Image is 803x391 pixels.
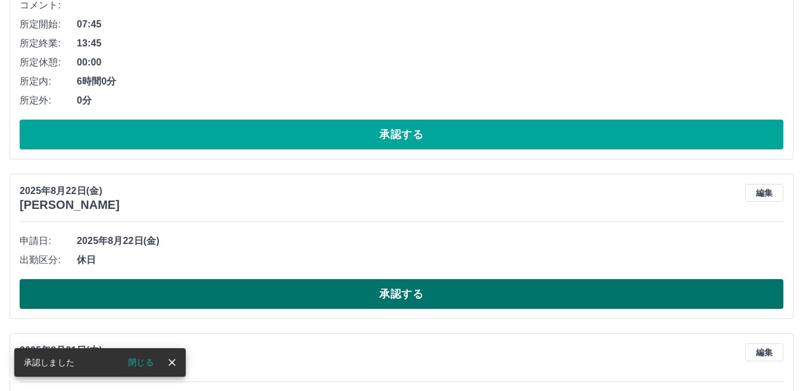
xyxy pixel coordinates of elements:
[20,93,77,108] span: 所定外:
[20,36,77,51] span: 所定終業:
[20,17,77,32] span: 所定開始:
[20,74,77,89] span: 所定内:
[24,352,74,373] div: 承認しました
[20,343,120,358] p: 2025年8月21日(木)
[77,234,783,248] span: 2025年8月22日(金)
[77,74,783,89] span: 6時間0分
[118,354,163,371] button: 閉じる
[163,354,181,371] button: close
[77,93,783,108] span: 0分
[20,120,783,149] button: 承認する
[20,279,783,309] button: 承認する
[20,234,77,248] span: 申請日:
[77,55,783,70] span: 00:00
[20,253,77,267] span: 出勤区分:
[20,184,120,198] p: 2025年8月22日(金)
[745,184,783,202] button: 編集
[20,55,77,70] span: 所定休憩:
[20,198,120,212] h3: [PERSON_NAME]
[77,253,783,267] span: 休日
[745,343,783,361] button: 編集
[77,36,783,51] span: 13:45
[77,17,783,32] span: 07:45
